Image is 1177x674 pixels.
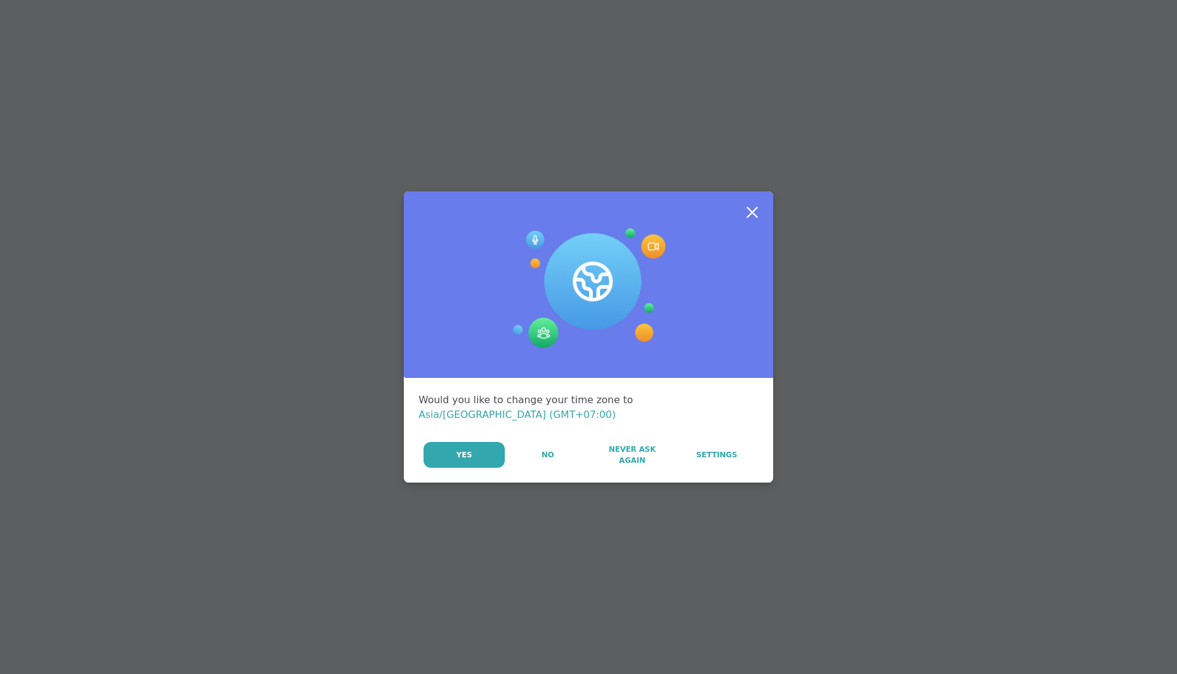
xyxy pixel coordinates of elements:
[590,442,673,468] button: Never Ask Again
[419,409,616,420] span: Asia/[GEOGRAPHIC_DATA] (GMT+07:00)
[512,228,665,349] img: Session Experience
[506,442,589,468] button: No
[696,449,737,460] span: Settings
[542,449,554,460] span: No
[597,444,667,466] span: Never Ask Again
[675,442,758,468] a: Settings
[424,442,505,468] button: Yes
[419,393,758,422] div: Would you like to change your time zone to
[456,449,472,460] span: Yes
